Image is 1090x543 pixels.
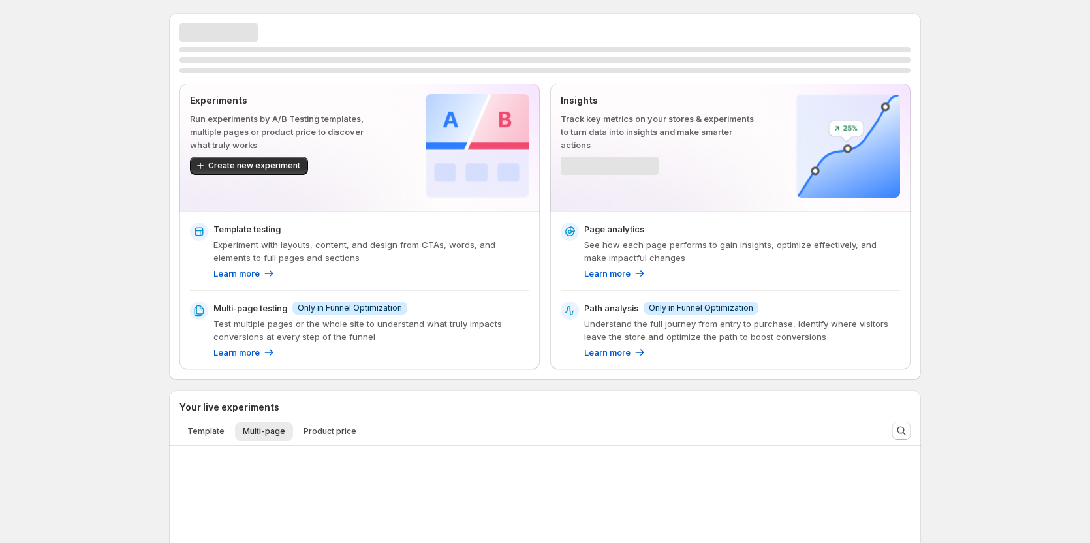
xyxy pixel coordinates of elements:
p: Path analysis [584,302,638,315]
a: Learn more [213,267,275,280]
p: See how each page performs to gain insights, optimize effectively, and make impactful changes [584,238,900,264]
p: Learn more [213,267,260,280]
p: Experiments [190,94,384,107]
a: Learn more [213,346,275,359]
span: Create new experiment [208,161,300,171]
p: Learn more [584,267,631,280]
span: Only in Funnel Optimization [298,303,402,313]
p: Experiment with layouts, content, and design from CTAs, words, and elements to full pages and sec... [213,238,529,264]
span: Multi-page [243,426,285,437]
p: Multi-page testing [213,302,287,315]
p: Insights [561,94,755,107]
img: Insights [796,94,900,198]
a: Learn more [584,346,646,359]
img: Experiments [426,94,529,198]
a: Learn more [584,267,646,280]
span: Product price [304,426,356,437]
p: Understand the full journey from entry to purchase, identify where visitors leave the store and o... [584,317,900,343]
p: Learn more [584,346,631,359]
p: Page analytics [584,223,644,236]
p: Track key metrics on your stores & experiments to turn data into insights and make smarter actions [561,112,755,151]
button: Search and filter results [892,422,911,440]
button: Create new experiment [190,157,308,175]
h3: Your live experiments [179,401,279,414]
p: Learn more [213,346,260,359]
p: Run experiments by A/B Testing templates, multiple pages or product price to discover what truly ... [190,112,384,151]
p: Template testing [213,223,281,236]
p: Test multiple pages or the whole site to understand what truly impacts conversions at every step ... [213,317,529,343]
span: Only in Funnel Optimization [649,303,753,313]
span: Template [187,426,225,437]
